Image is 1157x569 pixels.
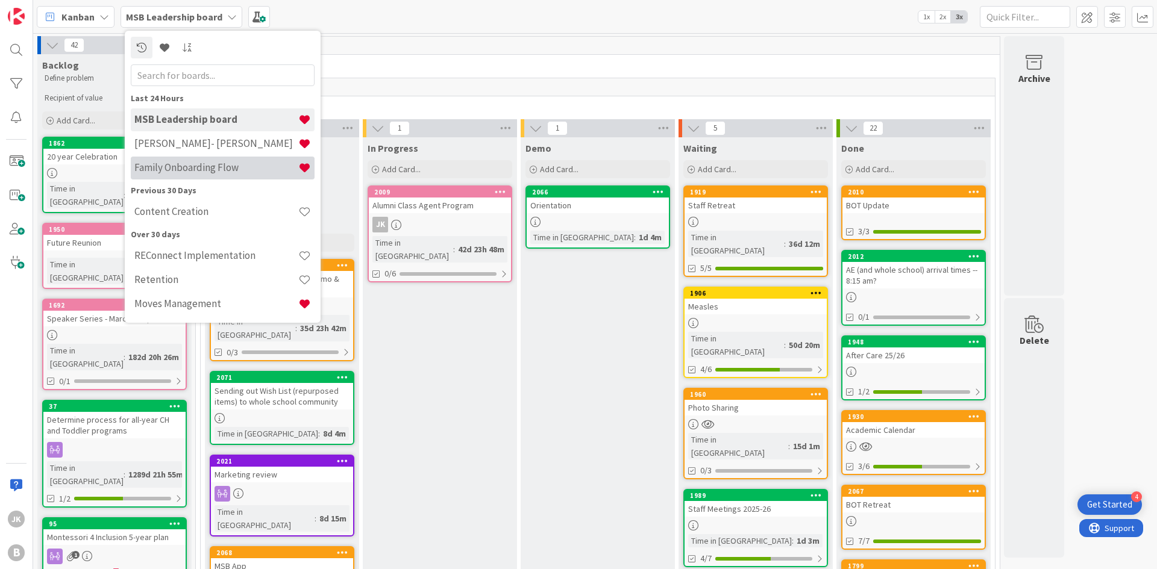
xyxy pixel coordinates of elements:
[700,363,712,376] span: 4/6
[685,187,827,213] div: 1919Staff Retreat
[372,217,388,232] div: JK
[124,350,125,364] span: :
[634,231,636,244] span: :
[842,411,985,438] div: 1930Academic Calendar
[858,385,870,398] span: 1/2
[210,371,354,445] a: 2071Sending out Wish List (repurposed items) to whole school communityTime in [GEOGRAPHIC_DATA]:8...
[685,490,827,501] div: 1989
[784,338,786,352] span: :
[700,262,712,275] span: 5/5
[131,92,315,105] div: Last 24 Hours
[369,187,511,197] div: 2009
[842,411,985,422] div: 1930
[72,551,80,559] span: 1
[842,197,985,213] div: BOT Update
[211,456,353,482] div: 2021Marketing review
[316,512,350,525] div: 8d 15m
[43,235,186,250] div: Future Reunion
[43,518,186,545] div: 95Montessori 4 Inclusion 5-year plan
[42,137,187,213] a: 186220 year CelebrationTime in [GEOGRAPHIC_DATA]:147d 21h 45m
[841,335,986,400] a: 1948After Care 25/261/2
[1087,499,1132,511] div: Get Started
[382,164,421,175] span: Add Card...
[207,99,980,111] span: New
[45,93,184,103] p: Recipient of value
[842,187,985,197] div: 2010
[43,529,186,545] div: Montessori 4 Inclusion 5-year plan
[685,299,827,314] div: Measles
[134,249,298,261] h4: REConnect Implementation
[369,217,511,232] div: JK
[124,468,125,481] span: :
[792,534,794,547] span: :
[43,138,186,164] div: 186220 year Celebration
[685,389,827,415] div: 1960Photo Sharing
[43,149,186,164] div: 20 year Celebration
[842,486,985,512] div: 2067BOT Retreat
[47,344,124,370] div: Time in [GEOGRAPHIC_DATA]
[215,505,315,532] div: Time in [GEOGRAPHIC_DATA]
[848,412,985,421] div: 1930
[683,388,828,479] a: 1960Photo SharingTime in [GEOGRAPHIC_DATA]:15d 1m0/3
[532,188,669,196] div: 2066
[527,187,669,197] div: 2066
[841,185,986,240] a: 2010BOT Update3/3
[842,262,985,288] div: AE (and whole school) arrival times -- 8:15 am?
[43,412,186,438] div: Determine process for all-year CH and Toddler programs
[211,372,353,409] div: 2071Sending out Wish List (repurposed items) to whole school community
[700,552,712,565] span: 4/7
[683,142,717,154] span: Waiting
[368,142,418,154] span: In Progress
[848,487,985,496] div: 2067
[540,164,578,175] span: Add Card...
[43,138,186,149] div: 1862
[45,73,184,83] p: Define problem
[134,137,298,149] h4: [PERSON_NAME]- [PERSON_NAME]
[842,337,985,347] div: 1948
[951,11,967,23] span: 3x
[57,115,95,126] span: Add Card...
[49,301,186,309] div: 1692
[49,520,186,528] div: 95
[297,322,350,335] div: 35d 23h 42m
[841,485,986,550] a: 2067BOT Retreat7/7
[848,338,985,346] div: 1948
[863,121,883,135] span: 22
[1020,333,1049,347] div: Delete
[683,185,828,277] a: 1919Staff RetreatTime in [GEOGRAPHIC_DATA]:36d 12m5/5
[64,38,84,52] span: 42
[848,252,985,261] div: 2012
[43,311,186,326] div: Speaker Series - March or April
[8,544,25,561] div: B
[685,501,827,517] div: Staff Meetings 2025-26
[124,188,125,202] span: :
[842,486,985,497] div: 2067
[47,182,124,208] div: Time in [GEOGRAPHIC_DATA]
[788,440,790,453] span: :
[1077,494,1142,515] div: Open Get Started checklist, remaining modules: 4
[59,493,71,505] span: 1/2
[690,390,827,399] div: 1960
[43,401,186,412] div: 37
[227,346,238,359] span: 0/3
[42,299,187,390] a: 1692Speaker Series - March or AprilTime in [GEOGRAPHIC_DATA]:182d 20h 26m0/1
[43,518,186,529] div: 95
[685,288,827,299] div: 1906
[690,289,827,297] div: 1906
[216,457,353,465] div: 2021
[369,197,511,213] div: Alumni Class Agent Program
[368,185,512,282] a: 2009Alumni Class Agent ProgramJKTime in [GEOGRAPHIC_DATA]:42d 23h 48m0/6
[384,267,396,280] span: 0/6
[374,188,511,196] div: 2009
[320,427,349,440] div: 8d 4m
[42,59,79,71] span: Backlog
[842,497,985,512] div: BOT Retreat
[43,224,186,235] div: 1950
[856,164,894,175] span: Add Card...
[636,231,665,244] div: 1d 4m
[1131,491,1142,502] div: 4
[685,288,827,314] div: 1906Measles
[211,372,353,383] div: 2071
[131,64,315,86] input: Search for boards...
[683,489,828,567] a: 1989Staff Meetings 2025-26Time in [GEOGRAPHIC_DATA]:1d 3m4/7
